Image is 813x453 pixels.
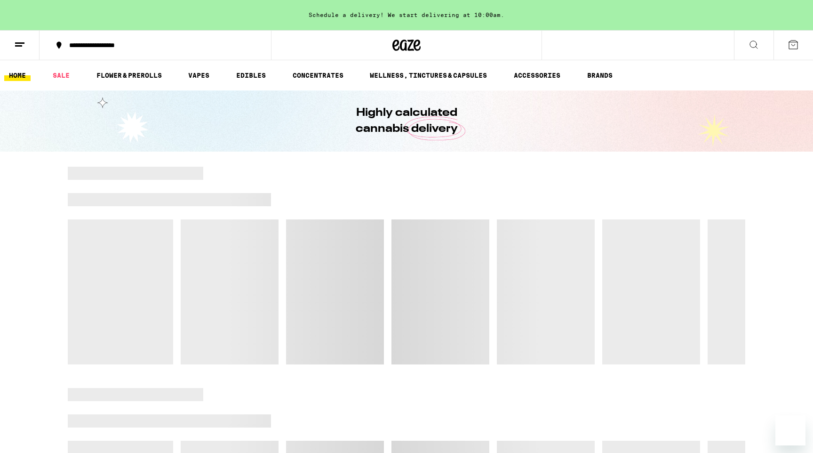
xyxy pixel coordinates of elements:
a: VAPES [183,70,214,81]
a: SALE [48,70,74,81]
iframe: Button to launch messaging window [775,415,805,445]
a: FLOWER & PREROLLS [92,70,167,81]
a: BRANDS [582,70,617,81]
a: CONCENTRATES [288,70,348,81]
a: EDIBLES [231,70,271,81]
a: HOME [4,70,31,81]
h1: Highly calculated cannabis delivery [329,105,484,137]
a: WELLNESS, TINCTURES & CAPSULES [365,70,492,81]
a: ACCESSORIES [509,70,565,81]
